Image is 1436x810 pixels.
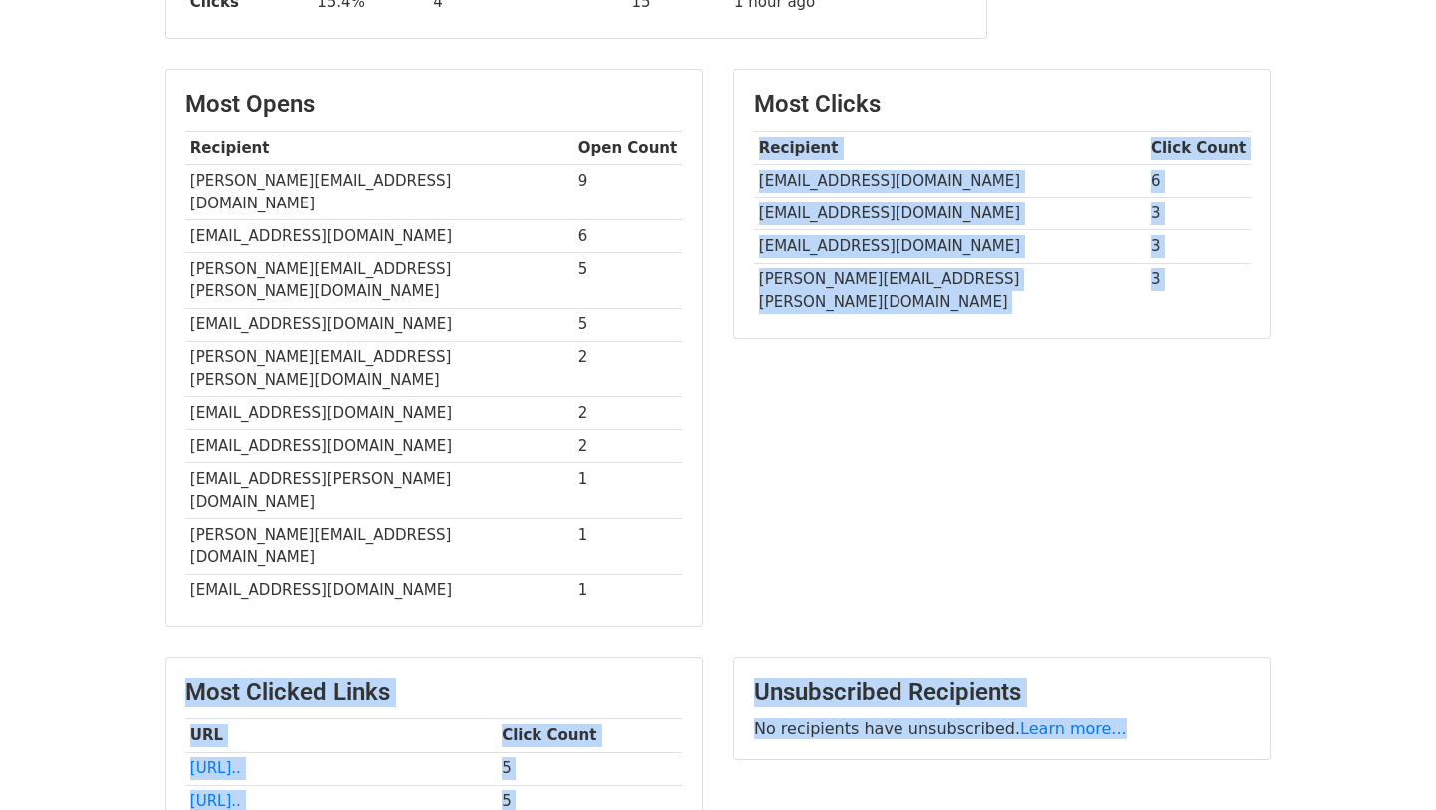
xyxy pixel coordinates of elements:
th: Click Count [1146,132,1251,165]
td: 9 [573,165,682,220]
td: [EMAIL_ADDRESS][DOMAIN_NAME] [185,397,573,430]
td: 5 [573,252,682,308]
td: 1 [573,463,682,519]
th: URL [185,719,497,752]
td: [EMAIL_ADDRESS][PERSON_NAME][DOMAIN_NAME] [185,463,573,519]
h3: Most Clicks [754,90,1251,119]
th: Recipient [754,132,1146,165]
p: No recipients have unsubscribed. [754,718,1251,739]
td: 5 [497,752,682,785]
td: 2 [573,397,682,430]
th: Click Count [497,719,682,752]
a: [URL].. [190,792,241,810]
td: [PERSON_NAME][EMAIL_ADDRESS][PERSON_NAME][DOMAIN_NAME] [185,252,573,308]
td: [EMAIL_ADDRESS][DOMAIN_NAME] [754,230,1146,263]
td: 3 [1146,263,1251,318]
td: 1 [573,574,682,607]
td: 6 [1146,165,1251,198]
a: [URL].. [190,759,241,777]
td: [PERSON_NAME][EMAIL_ADDRESS][PERSON_NAME][DOMAIN_NAME] [754,263,1146,318]
td: [EMAIL_ADDRESS][DOMAIN_NAME] [185,430,573,463]
iframe: Chat Widget [1336,714,1436,810]
td: 6 [573,219,682,252]
td: [PERSON_NAME][EMAIL_ADDRESS][DOMAIN_NAME] [185,165,573,220]
td: 3 [1146,230,1251,263]
h3: Most Clicked Links [185,678,682,707]
h3: Unsubscribed Recipients [754,678,1251,707]
td: 5 [573,308,682,341]
td: 2 [573,341,682,397]
th: Recipient [185,132,573,165]
td: 1 [573,519,682,575]
td: [PERSON_NAME][EMAIL_ADDRESS][DOMAIN_NAME] [185,519,573,575]
h3: Most Opens [185,90,682,119]
td: 3 [1146,198,1251,230]
td: [EMAIL_ADDRESS][DOMAIN_NAME] [754,198,1146,230]
td: [EMAIL_ADDRESS][DOMAIN_NAME] [185,219,573,252]
a: Learn more... [1020,719,1127,738]
td: 2 [573,430,682,463]
td: [EMAIL_ADDRESS][DOMAIN_NAME] [185,574,573,607]
td: [PERSON_NAME][EMAIL_ADDRESS][PERSON_NAME][DOMAIN_NAME] [185,341,573,397]
td: [EMAIL_ADDRESS][DOMAIN_NAME] [754,165,1146,198]
th: Open Count [573,132,682,165]
td: [EMAIL_ADDRESS][DOMAIN_NAME] [185,308,573,341]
